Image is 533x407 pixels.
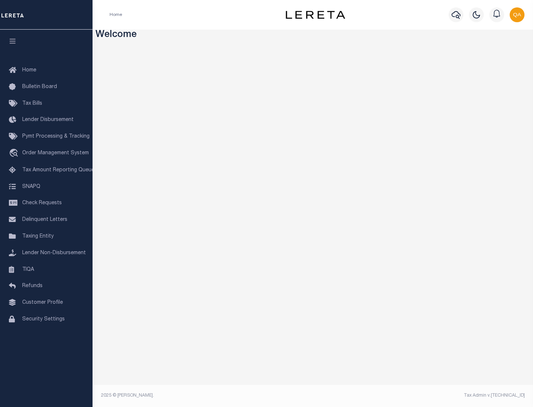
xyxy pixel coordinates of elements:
li: Home [110,11,122,18]
span: Delinquent Letters [22,217,67,222]
div: 2025 © [PERSON_NAME]. [95,392,313,399]
span: Taxing Entity [22,234,54,239]
span: Lender Disbursement [22,117,74,122]
span: Tax Amount Reporting Queue [22,168,94,173]
span: Refunds [22,283,43,289]
img: svg+xml;base64,PHN2ZyB4bWxucz0iaHR0cDovL3d3dy53My5vcmcvMjAwMC9zdmciIHBvaW50ZXItZXZlbnRzPSJub25lIi... [510,7,524,22]
div: Tax Admin v.[TECHNICAL_ID] [318,392,525,399]
img: logo-dark.svg [286,11,345,19]
span: TIQA [22,267,34,272]
span: Tax Bills [22,101,42,106]
span: Check Requests [22,201,62,206]
span: Bulletin Board [22,84,57,90]
h3: Welcome [95,30,530,41]
span: Security Settings [22,317,65,322]
span: Customer Profile [22,300,63,305]
span: SNAPQ [22,184,40,189]
i: travel_explore [9,149,21,158]
span: Order Management System [22,151,89,156]
span: Home [22,68,36,73]
span: Pymt Processing & Tracking [22,134,90,139]
span: Lender Non-Disbursement [22,250,86,256]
